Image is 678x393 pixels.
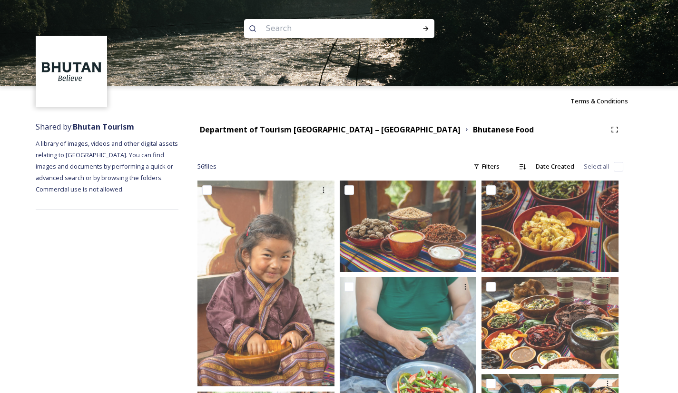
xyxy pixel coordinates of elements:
[531,157,579,176] div: Date Created
[570,97,628,105] span: Terms & Conditions
[481,277,619,369] img: Bumdeling 090723 by Amp Sripimanwat-130.jpg
[584,162,609,171] span: Select all
[197,162,216,171] span: 56 file s
[473,124,534,135] strong: Bhutanese Food
[36,121,134,132] span: Shared by:
[37,37,106,106] img: BT_Logo_BB_Lockup_CMYK_High%2520Res.jpg
[481,181,619,272] img: Bumdeling 090723 by Amp Sripimanwat-9.jpg
[73,121,134,132] strong: Bhutan Tourism
[197,181,334,386] img: Bumdeling 090723 by Amp Sripimanwat-160.jpg
[200,124,461,135] strong: Department of Tourism [GEOGRAPHIC_DATA] – [GEOGRAPHIC_DATA]
[261,18,392,39] input: Search
[36,139,179,193] span: A library of images, videos and other digital assets relating to [GEOGRAPHIC_DATA]. You can find ...
[570,95,642,107] a: Terms & Conditions
[469,157,504,176] div: Filters
[340,181,477,272] img: Bumdeling 090723 by Amp Sripimanwat-19.jpg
